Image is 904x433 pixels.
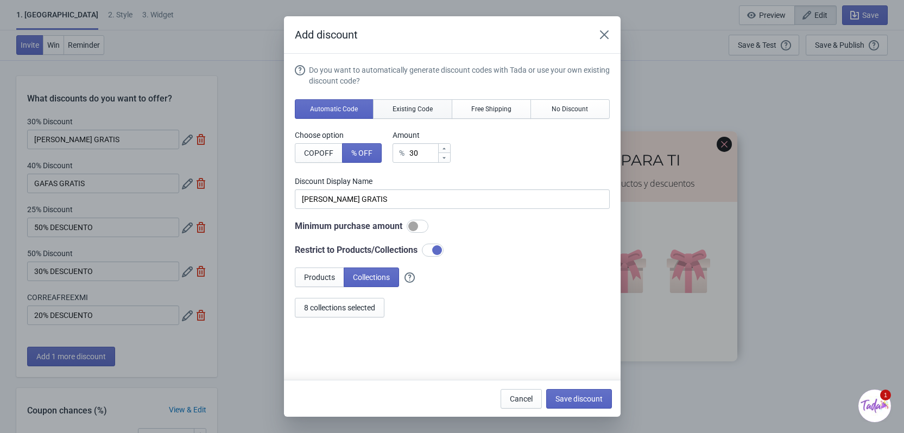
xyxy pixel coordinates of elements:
[393,130,451,141] label: Amount
[310,105,358,113] span: Automatic Code
[295,268,344,287] button: Products
[342,143,382,163] button: % OFF
[393,105,433,113] span: Existing Code
[373,99,452,119] button: Existing Code
[295,143,343,163] button: COPOFF
[546,389,612,409] button: Save discount
[452,99,531,119] button: Free Shipping
[304,273,335,282] span: Products
[552,105,588,113] span: No Discount
[295,99,374,119] button: Automatic Code
[399,147,404,160] div: %
[501,389,542,409] button: Cancel
[351,149,372,157] span: % OFF
[510,394,533,403] span: Cancel
[295,176,610,187] label: Discount Display Name
[858,390,893,422] iframe: chat widget
[304,303,375,312] span: 8 collections selected
[344,268,399,287] button: Collections
[353,273,390,282] span: Collections
[295,130,382,141] label: Choose option
[309,65,610,86] div: Do you want to automatically generate discount codes with Tada or use your own existing discount ...
[555,394,603,403] span: Save discount
[471,105,511,113] span: Free Shipping
[530,99,610,119] button: No Discount
[295,27,584,42] h2: Add discount
[304,149,333,157] span: COP OFF
[295,244,610,257] div: Restrict to Products/Collections
[595,25,614,44] button: Close
[295,220,610,233] div: Minimum purchase amount
[295,298,384,317] button: 8 collections selected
